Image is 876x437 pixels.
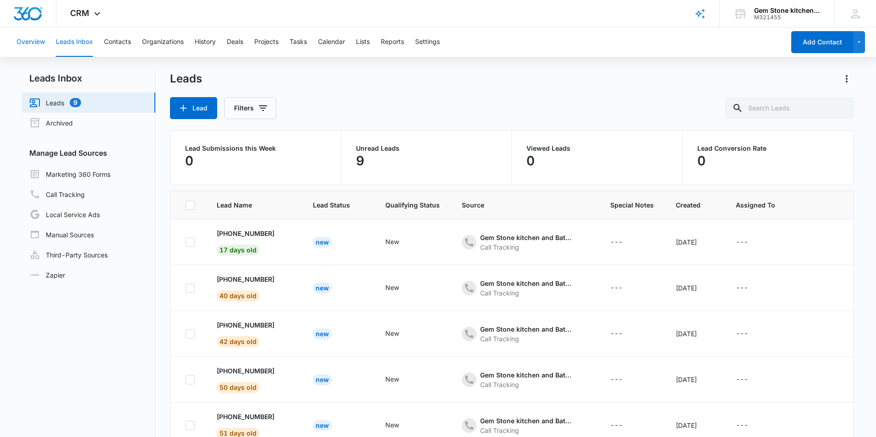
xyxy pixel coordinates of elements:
div: - - Select to Edit Field [217,229,291,256]
div: Gem Stone kitchen and Bathroom - Ads [480,279,572,288]
div: Gem Stone kitchen and Bathroom - Ads [480,324,572,334]
a: New [313,330,332,338]
div: New [313,374,332,385]
div: - - Select to Edit Field [462,370,588,389]
span: Assigned To [736,200,775,210]
button: Lists [356,27,370,57]
div: Call Tracking [480,334,572,344]
p: 0 [697,153,706,168]
p: [PHONE_NUMBER] [217,229,274,238]
p: 0 [526,153,535,168]
div: - - Select to Edit Field [610,420,639,431]
span: Lead Name [217,200,278,210]
div: Gem Stone kitchen and Bathroom - Ads [480,370,572,380]
h3: Manage Lead Sources [22,147,155,158]
div: --- [610,283,623,294]
div: [DATE] [676,421,714,430]
button: Reports [381,27,404,57]
a: [PHONE_NUMBER]50 days old [217,366,274,391]
button: Settings [415,27,440,57]
div: Gem Stone kitchen and Bathroom - Content [480,416,572,426]
div: - - Select to Edit Field [736,237,765,248]
p: Viewed Leads [526,145,668,152]
div: - - Select to Edit Field [385,328,416,339]
h1: Leads [170,72,202,86]
div: - - Select to Edit Field [736,374,765,385]
div: Gem Stone kitchen and Bathroom - Social [480,233,572,242]
div: - - Select to Edit Field [610,237,639,248]
div: Call Tracking [480,380,572,389]
p: [PHONE_NUMBER] [217,412,274,421]
a: [PHONE_NUMBER]42 days old [217,320,274,345]
p: 9 [356,153,364,168]
a: Zapier [29,270,65,280]
div: - - Select to Edit Field [462,324,588,344]
div: [DATE] [676,237,714,247]
div: --- [610,374,623,385]
button: Actions [839,71,854,86]
a: New [313,376,332,383]
div: --- [610,328,623,339]
div: New [313,237,332,248]
div: Call Tracking [480,242,572,252]
div: --- [736,237,748,248]
a: New [313,284,332,292]
p: [PHONE_NUMBER] [217,274,274,284]
span: 17 days old [217,245,259,256]
a: Local Service Ads [29,209,100,220]
span: 50 days old [217,382,259,393]
p: Lead Submissions this Week [185,145,326,152]
div: New [385,420,399,430]
button: Contacts [104,27,131,57]
button: Leads Inbox [56,27,93,57]
div: - - Select to Edit Field [736,328,765,339]
div: --- [610,420,623,431]
div: - - Select to Edit Field [462,416,588,435]
div: - - Select to Edit Field [610,374,639,385]
button: Organizations [142,27,184,57]
a: Third-Party Sources [29,249,108,260]
p: Lead Conversion Rate [697,145,839,152]
input: Search Leads [725,97,854,119]
button: Overview [16,27,45,57]
div: New [313,283,332,294]
a: [PHONE_NUMBER]40 days old [217,274,274,300]
p: Unread Leads [356,145,497,152]
button: Calendar [318,27,345,57]
div: Call Tracking [480,426,572,435]
div: --- [736,283,748,294]
div: - - Select to Edit Field [217,366,291,393]
p: [PHONE_NUMBER] [217,320,274,330]
span: 42 days old [217,336,259,347]
button: Projects [254,27,279,57]
a: New [313,421,332,429]
div: - - Select to Edit Field [217,274,291,301]
button: Deals [227,27,243,57]
a: Archived [29,117,73,128]
span: CRM [70,8,89,18]
a: Leads9 [29,97,81,108]
a: Call Tracking [29,189,85,200]
div: - - Select to Edit Field [462,279,588,298]
div: New [313,420,332,431]
div: New [385,283,399,292]
button: Filters [224,97,276,119]
div: --- [736,328,748,339]
div: [DATE] [676,329,714,339]
span: Source [462,200,575,210]
div: New [313,328,332,339]
div: - - Select to Edit Field [385,374,416,385]
span: Qualifying Status [385,200,440,210]
div: - - Select to Edit Field [385,237,416,248]
div: account id [754,14,821,21]
div: [DATE] [676,283,714,293]
div: - - Select to Edit Field [385,283,416,294]
div: - - Select to Edit Field [462,233,588,252]
div: --- [736,374,748,385]
h2: Leads Inbox [22,71,155,85]
a: New [313,238,332,246]
div: account name [754,7,821,14]
span: Special Notes [610,200,654,210]
a: Marketing 360 Forms [29,169,110,180]
span: Created [676,200,701,210]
